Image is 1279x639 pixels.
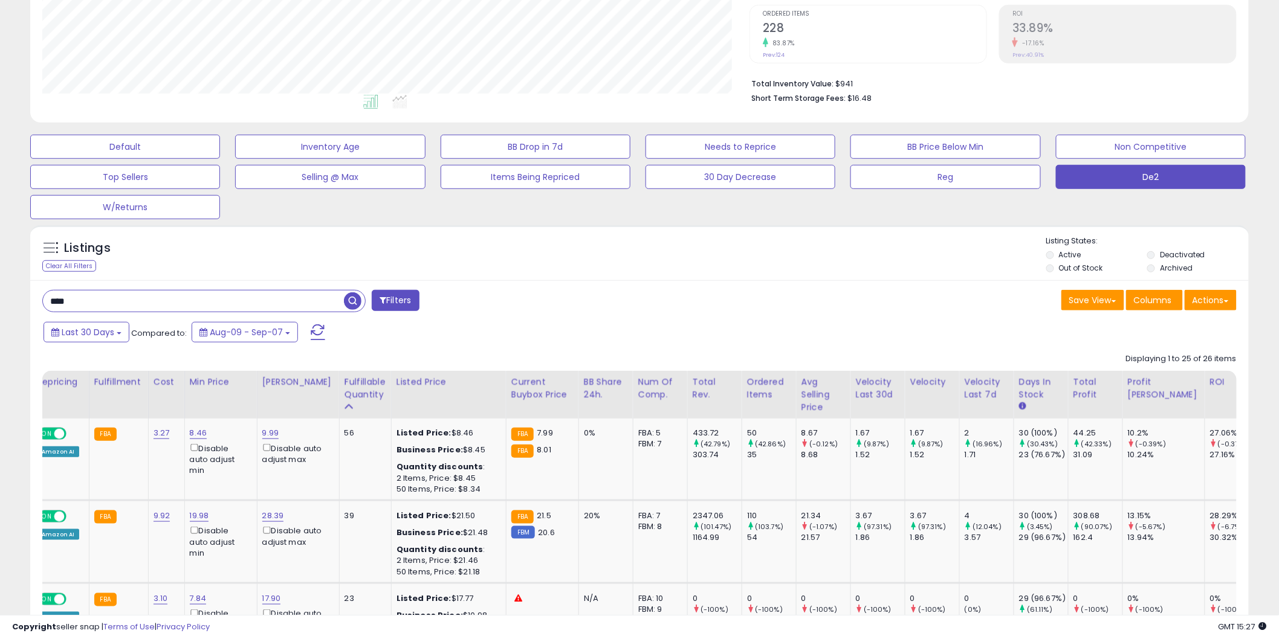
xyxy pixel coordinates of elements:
label: Active [1059,249,1081,260]
div: 29 (96.67%) [1019,593,1068,604]
div: 28.29% [1210,510,1259,521]
small: FBA [94,510,117,524]
button: Last 30 Days [44,322,129,342]
div: 4 [965,510,1014,521]
div: $8.45 [397,445,497,455]
small: (90.07%) [1081,522,1112,531]
span: OFF [65,429,84,439]
button: W/Returns [30,195,220,219]
b: Listed Price: [397,510,452,521]
div: 0 [1073,593,1122,604]
div: $8.46 [397,428,497,438]
div: Velocity Last 7d [965,376,1009,401]
div: 13.15% [1128,510,1205,521]
b: Listed Price: [397,592,452,604]
div: Days In Stock [1019,376,1063,401]
button: Columns [1126,290,1183,310]
small: (-0.12%) [809,439,838,449]
div: 50 [747,428,796,438]
div: Profit [PERSON_NAME] [1128,376,1200,401]
small: (103.7%) [755,522,783,531]
div: 162.4 [1073,532,1122,543]
div: Disable auto adjust max [262,442,330,465]
button: Reg [850,165,1040,189]
div: 0 [801,593,850,604]
div: 13.94% [1128,532,1205,543]
div: 21.57 [801,532,850,543]
span: Last 30 Days [62,326,114,338]
div: ROI [1210,376,1254,388]
div: Velocity [910,376,954,388]
div: 20% [584,510,624,521]
div: 21.34 [801,510,850,521]
small: (-5.67%) [1136,522,1165,531]
span: Columns [1134,294,1172,306]
div: 50 Items, Price: $21.18 [397,567,497,577]
small: (42.79%) [701,439,730,449]
span: 7.99 [537,427,553,438]
div: Fulfillable Quantity [345,376,386,401]
div: 10.2% [1128,428,1205,438]
div: 1.86 [856,532,905,543]
div: 56 [345,428,382,438]
li: $941 [751,75,1228,90]
div: 308.68 [1073,510,1122,521]
a: Terms of Use [103,621,155,632]
b: Quantity discounts [397,544,484,555]
div: 1164.99 [693,532,742,543]
button: Default [30,135,220,159]
label: Deactivated [1160,249,1205,260]
a: 3.27 [154,427,170,439]
small: (101.47%) [701,522,731,531]
div: 1.71 [965,449,1014,460]
div: 27.16% [1210,449,1259,460]
div: N/A [584,593,624,604]
div: 0 [747,593,796,604]
div: 433.72 [693,428,742,438]
b: Business Price: [397,444,463,455]
small: FBA [511,510,534,524]
div: 39 [345,510,382,521]
div: 0 [965,593,1014,604]
small: (3.45%) [1027,522,1053,531]
small: Prev: 124 [763,51,785,59]
div: 1.52 [910,449,959,460]
button: De2 [1056,165,1246,189]
small: Prev: 40.91% [1012,51,1044,59]
span: 8.01 [537,444,551,455]
span: ROI [1012,11,1236,18]
div: 2 [965,428,1014,438]
h5: Listings [64,240,111,257]
span: 2025-10-8 15:27 GMT [1219,621,1267,632]
div: Current Buybox Price [511,376,574,401]
button: Needs to Reprice [646,135,835,159]
button: BB Drop in 7d [441,135,630,159]
div: Disable auto adjust min [190,442,248,476]
div: 44.25 [1073,428,1122,438]
small: -17.16% [1018,39,1044,48]
div: [PERSON_NAME] [262,376,334,388]
button: Aug-09 - Sep-07 [192,322,298,342]
div: Displaying 1 to 25 of 26 items [1126,353,1237,365]
div: 0% [584,428,624,438]
a: 19.98 [190,510,209,522]
div: Total Rev. [693,376,737,401]
small: (9.87%) [918,439,944,449]
div: BB Share 24h. [584,376,628,401]
div: FBM: 8 [638,521,678,532]
div: 2347.06 [693,510,742,521]
div: 0 [693,593,742,604]
div: Total Profit [1073,376,1118,401]
div: Amazon AI [37,446,79,457]
button: 30 Day Decrease [646,165,835,189]
small: (16.96%) [973,439,1002,449]
span: Compared to: [131,327,187,339]
div: : [397,461,497,472]
div: 30 (100%) [1019,510,1068,521]
b: Total Inventory Value: [751,79,834,89]
span: 21.5 [537,510,551,521]
div: FBM: 7 [638,438,678,449]
b: Short Term Storage Fees: [751,93,846,103]
div: 31.09 [1073,449,1122,460]
div: 54 [747,532,796,543]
